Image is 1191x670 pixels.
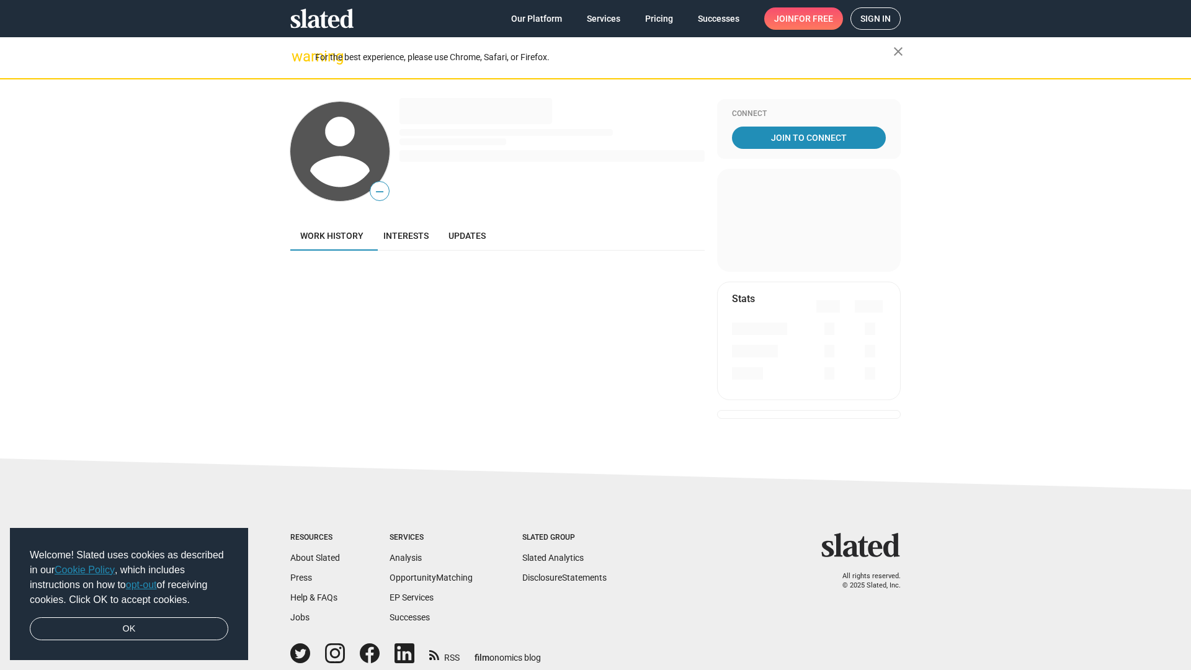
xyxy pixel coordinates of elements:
[850,7,901,30] a: Sign in
[732,292,755,305] mat-card-title: Stats
[577,7,630,30] a: Services
[511,7,562,30] span: Our Platform
[645,7,673,30] span: Pricing
[30,548,228,607] span: Welcome! Slated uses cookies as described in our , which includes instructions on how to of recei...
[390,573,473,583] a: OpportunityMatching
[370,184,389,200] span: —
[390,592,434,602] a: EP Services
[290,553,340,563] a: About Slated
[891,44,906,59] mat-icon: close
[522,553,584,563] a: Slated Analytics
[390,533,473,543] div: Services
[475,653,489,663] span: film
[732,127,886,149] a: Join To Connect
[292,49,306,64] mat-icon: warning
[829,572,901,590] p: All rights reserved. © 2025 Slated, Inc.
[764,7,843,30] a: Joinfor free
[635,7,683,30] a: Pricing
[734,127,883,149] span: Join To Connect
[290,612,310,622] a: Jobs
[290,592,337,602] a: Help & FAQs
[30,617,228,641] a: dismiss cookie message
[774,7,833,30] span: Join
[55,565,115,575] a: Cookie Policy
[10,528,248,661] div: cookieconsent
[290,573,312,583] a: Press
[290,533,340,543] div: Resources
[475,642,541,664] a: filmonomics blog
[794,7,833,30] span: for free
[429,645,460,664] a: RSS
[439,221,496,251] a: Updates
[587,7,620,30] span: Services
[522,533,607,543] div: Slated Group
[315,49,893,66] div: For the best experience, please use Chrome, Safari, or Firefox.
[390,553,422,563] a: Analysis
[732,109,886,119] div: Connect
[448,231,486,241] span: Updates
[373,221,439,251] a: Interests
[860,8,891,29] span: Sign in
[698,7,739,30] span: Successes
[390,612,430,622] a: Successes
[126,579,157,590] a: opt-out
[383,231,429,241] span: Interests
[688,7,749,30] a: Successes
[522,573,607,583] a: DisclosureStatements
[501,7,572,30] a: Our Platform
[300,231,364,241] span: Work history
[290,221,373,251] a: Work history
